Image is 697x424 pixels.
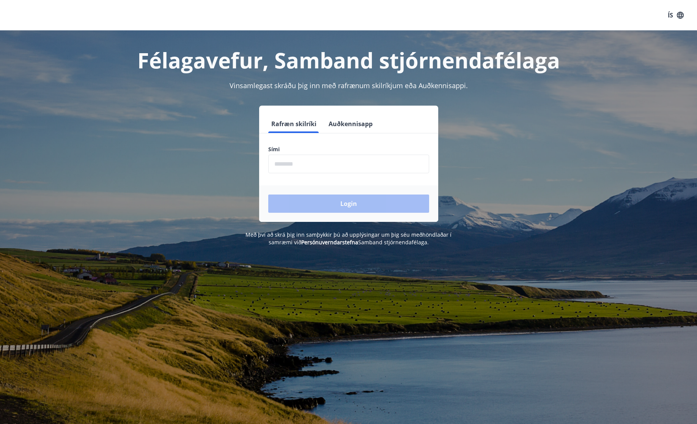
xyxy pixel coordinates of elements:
[245,231,452,246] span: Með því að skrá þig inn samþykkir þú að upplýsingar um þig séu meðhöndlaðar í samræmi við Samband...
[301,239,358,246] a: Persónuverndarstefna
[268,146,429,153] label: Sími
[664,8,688,22] button: ÍS
[268,115,319,133] button: Rafræn skilríki
[85,46,613,74] h1: Félagavefur, Samband stjórnendafélaga
[326,115,376,133] button: Auðkennisapp
[230,81,468,90] span: Vinsamlegast skráðu þig inn með rafrænum skilríkjum eða Auðkennisappi.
